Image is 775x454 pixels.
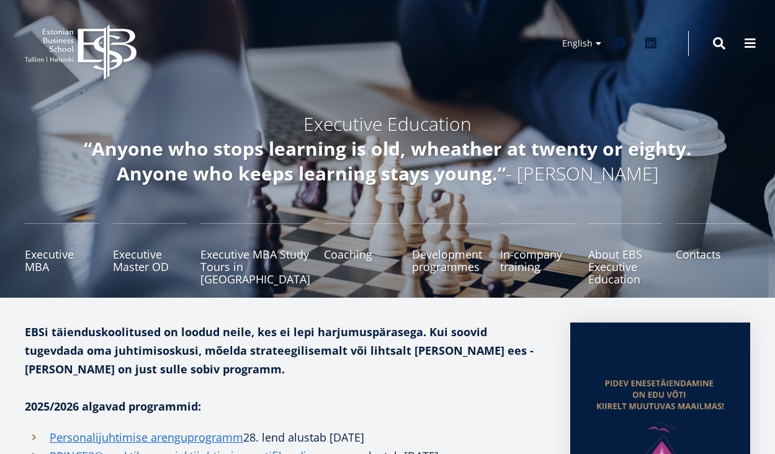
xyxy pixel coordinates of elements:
[638,31,663,56] a: Linkedin
[676,223,750,285] a: Contacts
[324,223,398,285] a: Coaching
[113,223,187,285] a: Executive Master OD
[25,223,99,285] a: Executive MBA
[25,428,545,447] li: 28. lend alustab [DATE]
[412,223,486,285] a: Development programmes
[200,223,310,285] a: Executive MBA Study Tours in [GEOGRAPHIC_DATA]
[588,223,663,285] a: About EBS Executive Education
[84,136,692,186] em: “Anyone who stops learning is old, wheather at twenty or eighty. Anyone who keeps learning stays ...
[607,31,632,56] a: Facebook
[50,428,243,447] a: Personalijuhtimise arenguprogramm
[59,112,717,136] h4: Executive Education
[25,399,201,414] strong: 2025/2026 algavad programmid:
[500,223,575,285] a: In-company training
[25,324,534,376] strong: EBSi täienduskoolitused on loodud neile, kes ei lepi harjumuspärasega. Kui soovid tugevdada oma j...
[59,136,717,186] h4: - [PERSON_NAME]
